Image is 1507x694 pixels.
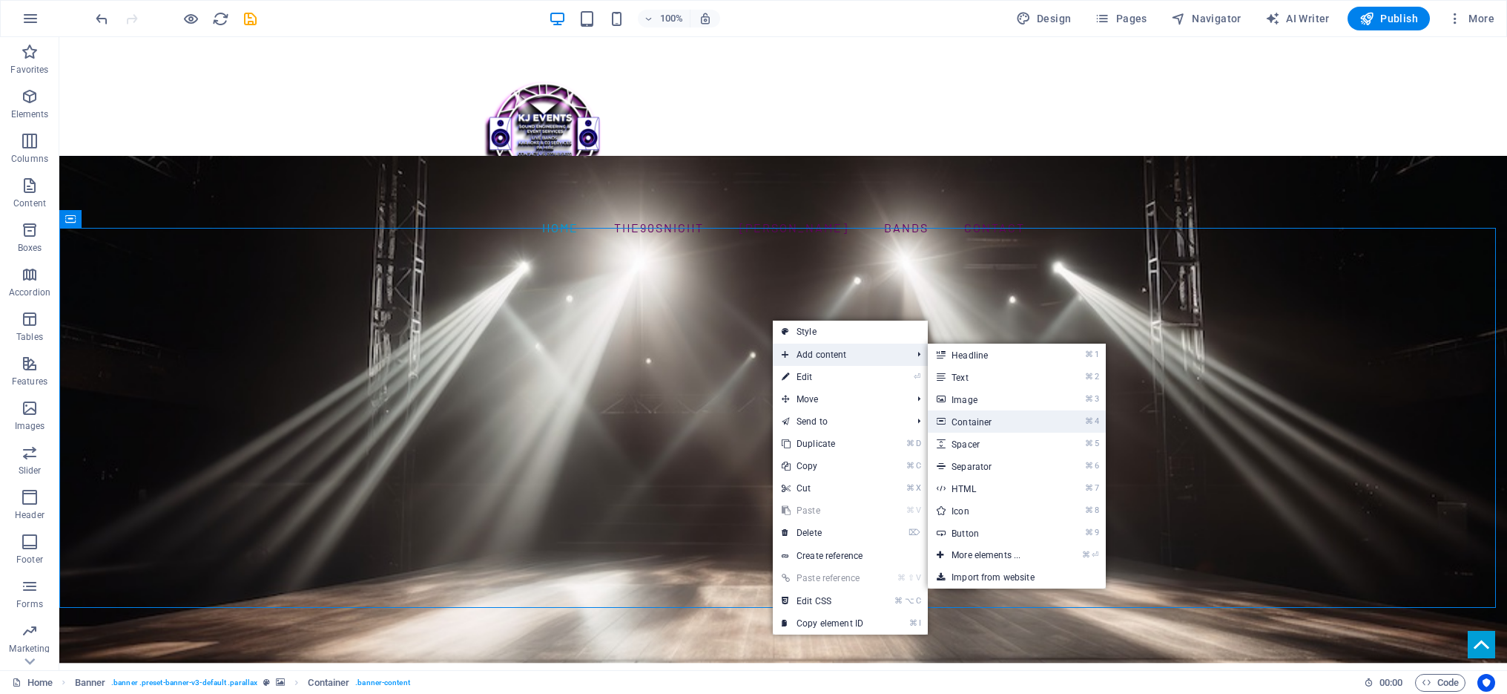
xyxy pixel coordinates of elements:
p: Footer [16,554,43,566]
a: ⌘⌥CEdit CSS [773,590,872,612]
i: ⏎ [914,372,920,382]
i: 4 [1095,416,1098,426]
a: ⌘8Icon [928,500,1050,522]
i: ⌘ [906,483,914,493]
span: Click to select. Double-click to edit [308,674,349,692]
a: ⏎Edit [773,366,872,388]
a: ⌘2Text [928,366,1050,388]
a: ⌘6Separator [928,455,1050,477]
span: AI Writer [1265,11,1330,26]
a: ⌘⏎More elements ... [928,544,1050,566]
i: 6 [1095,461,1098,471]
i: Reload page [212,10,229,27]
button: 100% [638,10,690,27]
i: ⌘ [1085,416,1093,426]
a: ⌘5Spacer [928,433,1050,455]
p: Favorites [10,64,48,76]
span: Move [773,388,906,410]
p: Tables [16,331,43,343]
i: Undo: Delete elements (Ctrl+Z) [93,10,111,27]
i: On resize automatically adjust zoom level to fit chosen device. [699,12,712,25]
i: ⌘ [897,573,906,583]
span: Navigator [1171,11,1241,26]
span: Design [1016,11,1072,26]
i: V [916,573,920,583]
span: 00 00 [1379,674,1402,692]
a: ⌘4Container [928,410,1050,433]
button: AI Writer [1259,7,1336,30]
i: ⌘ [1085,461,1093,471]
i: ⌘ [1085,350,1093,359]
a: ⌘DDuplicate [773,433,872,455]
p: Forms [16,598,43,610]
p: Content [13,197,46,209]
nav: breadcrumb [75,674,410,692]
i: ⌦ [909,528,920,537]
span: Add content [773,344,906,366]
i: ⌘ [1085,394,1093,404]
p: Images [15,420,45,432]
i: ⌘ [906,505,914,515]
i: ⌘ [1085,528,1093,537]
i: ⌘ [1085,505,1093,515]
i: ⌘ [1085,439,1093,448]
i: 3 [1095,394,1098,404]
i: ⌘ [894,596,903,606]
a: ⌘VPaste [773,500,872,522]
i: I [919,618,920,628]
a: Create reference [773,545,928,567]
i: C [916,596,920,606]
i: 5 [1095,439,1098,448]
button: Pages [1089,7,1152,30]
p: Features [12,376,47,387]
i: ⇧ [908,573,914,583]
a: ⌘ICopy element ID [773,612,872,635]
button: Usercentrics [1477,674,1495,692]
span: Code [1422,674,1459,692]
button: save [241,10,259,27]
a: Click to cancel selection. Double-click to open Pages [12,674,53,692]
span: Click to select. Double-click to edit [75,674,106,692]
button: Design [1010,7,1078,30]
a: ⌘7HTML [928,477,1050,500]
button: Navigator [1165,7,1247,30]
i: ⏎ [1092,550,1098,560]
i: 7 [1095,483,1098,493]
p: Marketing [9,643,50,655]
p: Elements [11,108,49,120]
a: Style [773,321,928,343]
p: Boxes [18,242,42,254]
div: Design (Ctrl+Alt+Y) [1010,7,1078,30]
span: : [1390,677,1392,688]
button: Click here to leave preview mode and continue editing [182,10,199,27]
a: Send to [773,410,906,433]
p: Columns [11,153,48,165]
a: Import from website [928,566,1106,589]
i: X [916,483,920,493]
span: Publish [1359,11,1418,26]
i: This element is a customizable preset [263,678,270,687]
a: ⌘1Headline [928,344,1050,366]
i: ⌘ [1082,550,1090,560]
i: This element contains a background [276,678,285,687]
button: Code [1415,674,1465,692]
i: ⌘ [906,439,914,448]
i: 2 [1095,372,1098,382]
i: 1 [1095,350,1098,359]
h6: Session time [1364,674,1403,692]
button: More [1442,7,1500,30]
i: ⌘ [906,461,914,471]
a: ⌘⇧VPaste reference [773,567,872,589]
i: ⌘ [1085,483,1093,493]
span: . banner-content [355,674,409,692]
a: ⌘XCut [773,477,872,500]
p: Header [15,509,44,521]
button: Publish [1348,7,1430,30]
span: More [1448,11,1494,26]
button: reload [211,10,229,27]
i: ⌘ [909,618,917,628]
i: 9 [1095,528,1098,537]
i: 8 [1095,505,1098,515]
span: Pages [1095,11,1147,26]
a: ⌘CCopy [773,455,872,477]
